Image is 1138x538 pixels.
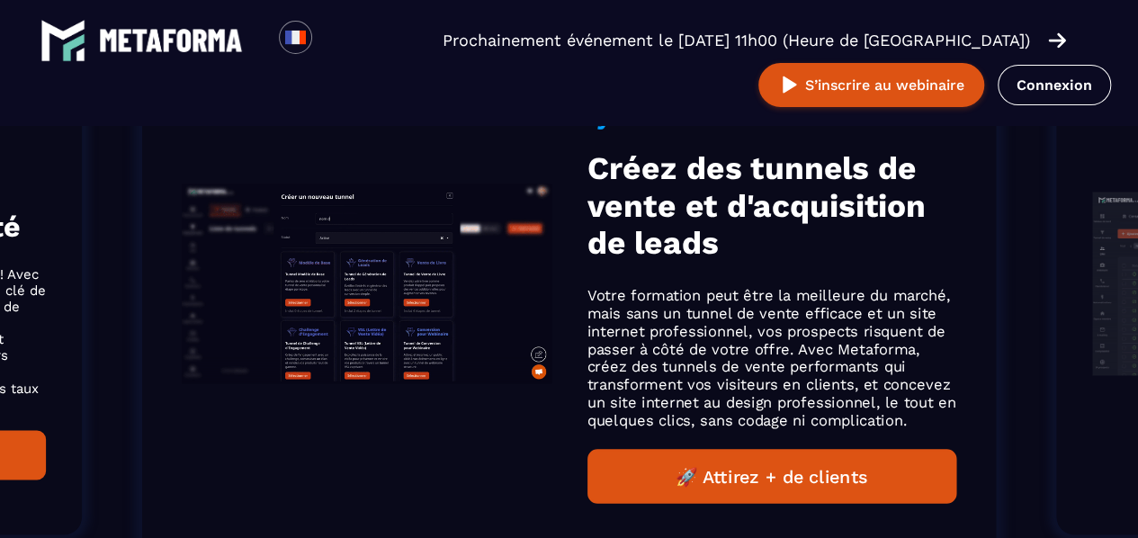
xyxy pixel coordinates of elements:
img: fr [284,26,307,49]
div: Search for option [312,21,356,60]
input: Search for option [327,30,341,51]
h3: Créez des tunnels de vente et d'acquisition de leads [587,148,957,261]
img: arrow-right [1048,31,1066,50]
img: logo [40,18,85,63]
a: Connexion [998,65,1111,105]
img: play [778,74,801,96]
img: gif [182,184,551,383]
img: logo [99,29,243,52]
img: icon [587,108,677,130]
button: 🚀 Attirez + de clients [587,448,957,503]
p: Votre formation peut être la meilleure du marché, mais sans un tunnel de vente efficace et un sit... [587,286,957,428]
p: Prochainement événement le [DATE] 11h00 (Heure de [GEOGRAPHIC_DATA]) [443,28,1030,53]
button: S’inscrire au webinaire [758,63,984,107]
